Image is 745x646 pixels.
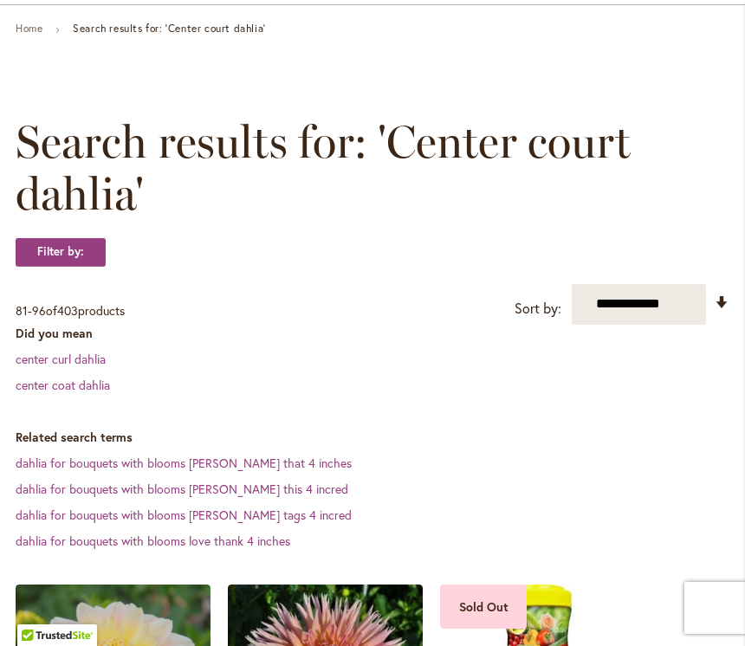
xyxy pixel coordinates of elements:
[16,507,352,523] a: dahlia for bouquets with blooms [PERSON_NAME] tags 4 incred
[16,22,42,35] a: Home
[57,302,78,319] span: 403
[16,297,125,325] p: - of products
[16,455,352,471] a: dahlia for bouquets with blooms [PERSON_NAME] that 4 inches
[73,22,266,35] strong: Search results for: 'Center court dahlia'
[440,585,527,629] div: Sold Out
[16,377,110,393] a: center coat dahlia
[16,237,106,267] strong: Filter by:
[16,351,106,367] a: center curl dahlia
[16,429,729,446] dt: Related search terms
[16,533,290,549] a: dahlia for bouquets with blooms love thank 4 inches
[16,116,729,220] span: Search results for: 'Center court dahlia'
[32,302,46,319] span: 96
[16,481,348,497] a: dahlia for bouquets with blooms [PERSON_NAME] this 4 incred
[16,302,28,319] span: 81
[16,325,729,342] dt: Did you mean
[13,585,62,633] iframe: Launch Accessibility Center
[515,293,561,325] label: Sort by:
